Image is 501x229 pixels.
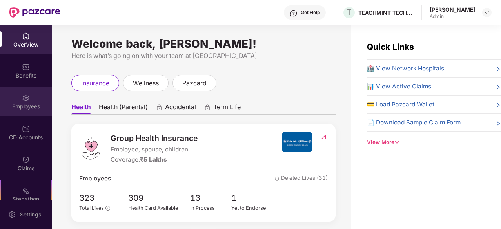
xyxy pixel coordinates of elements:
[231,204,273,212] div: Yet to Endorse
[79,137,103,160] img: logo
[1,195,51,203] div: Stepathon
[495,83,501,91] span: right
[8,211,16,218] img: svg+xml;base64,PHN2ZyBpZD0iU2V0dGluZy0yMHgyMCIgeG1sbnM9Imh0dHA6Ly93d3cudzMub3JnLzIwMDAvc3ZnIiB3aW...
[367,82,431,91] span: 📊 View Active Claims
[190,204,232,212] div: In Process
[495,101,501,109] span: right
[128,192,190,205] span: 309
[495,65,501,73] span: right
[22,125,30,133] img: svg+xml;base64,PHN2ZyBpZD0iQ0RfQWNjb3VudHMiIGRhdGEtbmFtZT0iQ0QgQWNjb3VudHMiIHhtbG5zPSJodHRwOi8vd3...
[128,204,190,212] div: Health Card Available
[347,8,352,17] span: T
[79,192,110,205] span: 323
[22,94,30,102] img: svg+xml;base64,PHN2ZyBpZD0iRW1wbG95ZWVzIiB4bWxucz0iaHR0cDovL3d3dy53My5vcmcvMjAwMC9zdmciIHdpZHRoPS...
[367,118,461,127] span: 📄 Download Sample Claim Form
[111,145,198,154] span: Employee, spouse, children
[79,205,104,211] span: Total Lives
[79,174,111,183] span: Employees
[71,103,91,114] span: Health
[394,140,399,145] span: down
[165,103,196,114] span: Accidental
[71,51,336,61] div: Here is what’s going on with your team at [GEOGRAPHIC_DATA]
[71,41,336,47] div: Welcome back, [PERSON_NAME]!
[367,100,434,109] span: 💳 Load Pazcard Wallet
[301,9,320,16] div: Get Help
[182,78,207,88] span: pazcard
[105,206,110,210] span: info-circle
[484,9,490,16] img: svg+xml;base64,PHN2ZyBpZD0iRHJvcGRvd24tMzJ4MzIiIHhtbG5zPSJodHRwOi8vd3d3LnczLm9yZy8yMDAwL3N2ZyIgd2...
[22,156,30,164] img: svg+xml;base64,PHN2ZyBpZD0iQ2xhaW0iIHhtbG5zPSJodHRwOi8vd3d3LnczLm9yZy8yMDAwL3N2ZyIgd2lkdGg9IjIwIi...
[99,103,148,114] span: Health (Parental)
[140,156,167,163] span: ₹5 Lakhs
[274,174,328,183] span: Deleted Lives (31)
[430,13,475,20] div: Admin
[204,104,211,111] div: animation
[22,63,30,71] img: svg+xml;base64,PHN2ZyBpZD0iQmVuZWZpdHMiIHhtbG5zPSJodHRwOi8vd3d3LnczLm9yZy8yMDAwL3N2ZyIgd2lkdGg9Ij...
[133,78,159,88] span: wellness
[290,9,298,17] img: svg+xml;base64,PHN2ZyBpZD0iSGVscC0zMngzMiIgeG1sbnM9Imh0dHA6Ly93d3cudzMub3JnLzIwMDAvc3ZnIiB3aWR0aD...
[156,104,163,111] div: animation
[231,192,273,205] span: 1
[282,132,312,152] img: insurerIcon
[81,78,109,88] span: insurance
[213,103,241,114] span: Term Life
[430,6,475,13] div: [PERSON_NAME]
[319,133,328,141] img: RedirectIcon
[367,42,414,52] span: Quick Links
[495,119,501,127] span: right
[367,138,501,146] div: View More
[111,132,198,144] span: Group Health Insurance
[18,211,44,218] div: Settings
[274,176,280,181] img: deleteIcon
[190,192,232,205] span: 13
[22,32,30,40] img: svg+xml;base64,PHN2ZyBpZD0iSG9tZSIgeG1sbnM9Imh0dHA6Ly93d3cudzMub3JnLzIwMDAvc3ZnIiB3aWR0aD0iMjAiIG...
[9,7,60,18] img: New Pazcare Logo
[358,9,413,16] div: TEACHMINT TECHNOLOGIES PRIVATE LIMITED
[111,155,198,164] div: Coverage:
[22,187,30,195] img: svg+xml;base64,PHN2ZyB4bWxucz0iaHR0cDovL3d3dy53My5vcmcvMjAwMC9zdmciIHdpZHRoPSIyMSIgaGVpZ2h0PSIyMC...
[367,64,444,73] span: 🏥 View Network Hospitals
